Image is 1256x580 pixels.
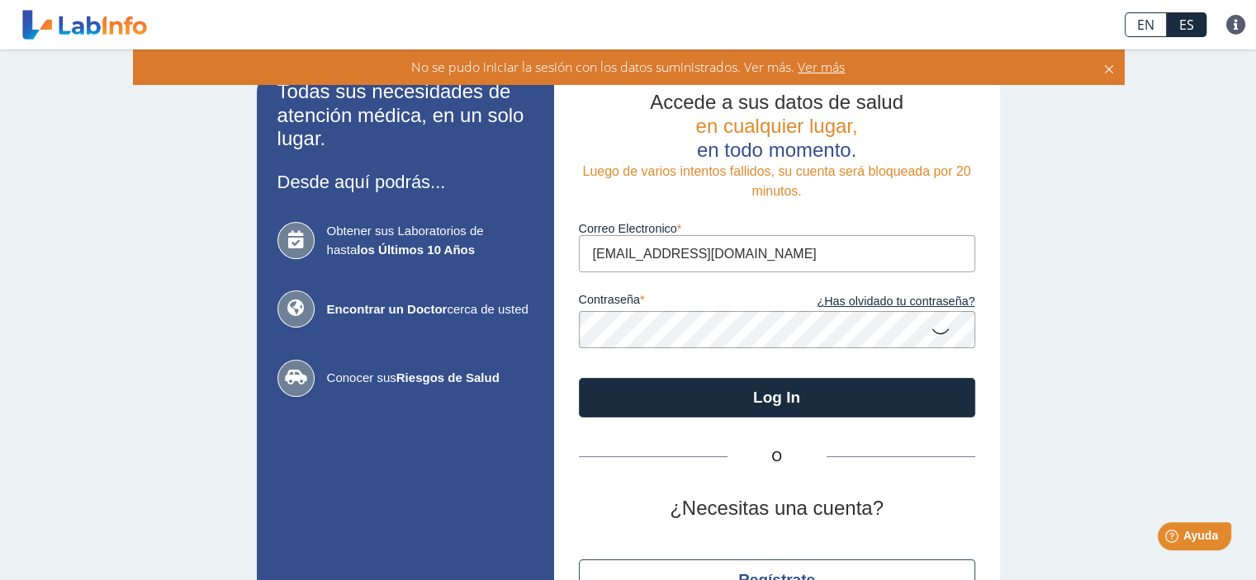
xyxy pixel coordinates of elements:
[277,80,533,151] h2: Todas sus necesidades de atención médica, en un solo lugar.
[327,222,533,259] span: Obtener sus Laboratorios de hasta
[411,58,794,76] span: No se pudo iniciar la sesión con los datos suministrados. Ver más.
[1109,516,1238,562] iframe: Help widget launcher
[728,447,827,467] span: O
[695,115,857,137] span: en cualquier lugar,
[327,302,448,316] b: Encontrar un Doctor
[582,164,970,198] span: Luego de varios intentos fallidos, su cuenta será bloqueada por 20 minutos.
[650,91,903,113] span: Accede a sus datos de salud
[327,369,533,388] span: Conocer sus
[277,172,533,192] h3: Desde aquí podrás...
[1167,12,1206,37] a: ES
[777,293,975,311] a: ¿Has olvidado tu contraseña?
[327,300,533,319] span: cerca de usted
[579,222,975,235] label: Correo Electronico
[697,139,856,161] span: en todo momento.
[579,293,777,311] label: contraseña
[396,370,500,384] b: Riesgos de Salud
[579,378,975,417] button: Log In
[794,58,845,76] span: Ver más
[579,497,975,521] h2: ¿Necesitas una cuenta?
[357,243,475,257] b: los Últimos 10 Años
[1125,12,1167,37] a: EN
